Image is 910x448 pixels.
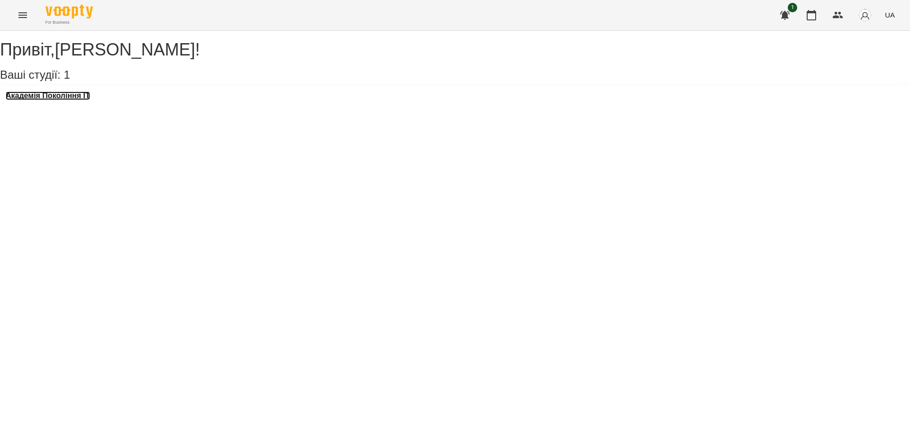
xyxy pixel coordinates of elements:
[11,4,34,27] button: Menu
[6,91,90,100] a: Академія Покоління ІТ
[64,68,70,81] span: 1
[885,10,895,20] span: UA
[788,3,797,12] span: 1
[45,19,93,26] span: For Business
[45,5,93,18] img: Voopty Logo
[858,9,872,22] img: avatar_s.png
[881,6,899,24] button: UA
